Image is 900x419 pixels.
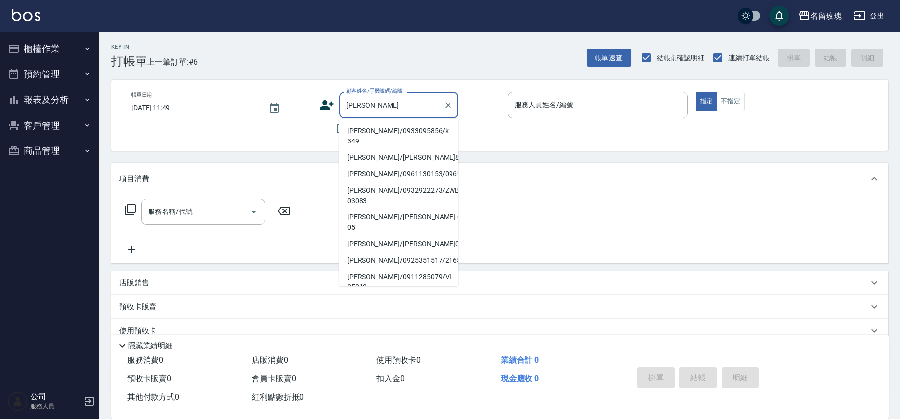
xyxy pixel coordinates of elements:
[119,326,156,336] p: 使用預收卡
[339,149,458,166] li: [PERSON_NAME]/[PERSON_NAME]8068/8068
[346,87,403,95] label: 顧客姓名/手機號碼/編號
[810,10,842,22] div: 名留玫瑰
[119,174,149,184] p: 項目消費
[119,302,156,312] p: 預收卡販賣
[587,49,631,67] button: 帳單速查
[119,278,149,288] p: 店販銷售
[376,374,405,383] span: 扣入金 0
[30,402,81,411] p: 服務人員
[128,341,173,351] p: 隱藏業績明細
[794,6,846,26] button: 名留玫瑰
[339,236,458,252] li: [PERSON_NAME]/[PERSON_NAME]0364/0364
[728,53,770,63] span: 連續打單結帳
[131,91,152,99] label: 帳單日期
[111,319,888,343] div: 使用預收卡
[769,6,789,26] button: save
[252,374,296,383] span: 會員卡販賣 0
[657,53,705,63] span: 結帳前確認明細
[246,204,262,220] button: Open
[339,269,458,295] li: [PERSON_NAME]/0911285079/VI-05012
[696,92,717,111] button: 指定
[8,391,28,411] img: Person
[262,96,286,120] button: Choose date, selected date is 2025-09-16
[30,392,81,402] h5: 公司
[111,163,888,195] div: 項目消費
[111,44,147,50] h2: Key In
[127,392,179,402] span: 其他付款方式 0
[131,100,258,116] input: YYYY/MM/DD hh:mm
[376,355,421,365] span: 使用預收卡 0
[501,374,539,383] span: 現金應收 0
[717,92,745,111] button: 不指定
[127,355,163,365] span: 服務消費 0
[441,98,455,112] button: Clear
[147,56,198,68] span: 上一筆訂單:#6
[252,392,304,402] span: 紅利點數折抵 0
[111,54,147,68] h3: 打帳單
[111,295,888,319] div: 預收卡販賣
[111,271,888,295] div: 店販銷售
[4,36,95,62] button: 櫃檯作業
[501,355,539,365] span: 業績合計 0
[850,7,888,25] button: 登出
[339,209,458,236] li: [PERSON_NAME]/[PERSON_NAME]-05/vi-05
[339,166,458,182] li: [PERSON_NAME]/0961130153/0961130153
[339,252,458,269] li: [PERSON_NAME]/0925351517/2165
[339,123,458,149] li: [PERSON_NAME]/0933095856/k-349
[127,374,171,383] span: 預收卡販賣 0
[4,62,95,87] button: 預約管理
[339,182,458,209] li: [PERSON_NAME]/0932922273/ZWBE-03083
[252,355,288,365] span: 店販消費 0
[4,113,95,139] button: 客戶管理
[4,87,95,113] button: 報表及分析
[12,9,40,21] img: Logo
[4,138,95,164] button: 商品管理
